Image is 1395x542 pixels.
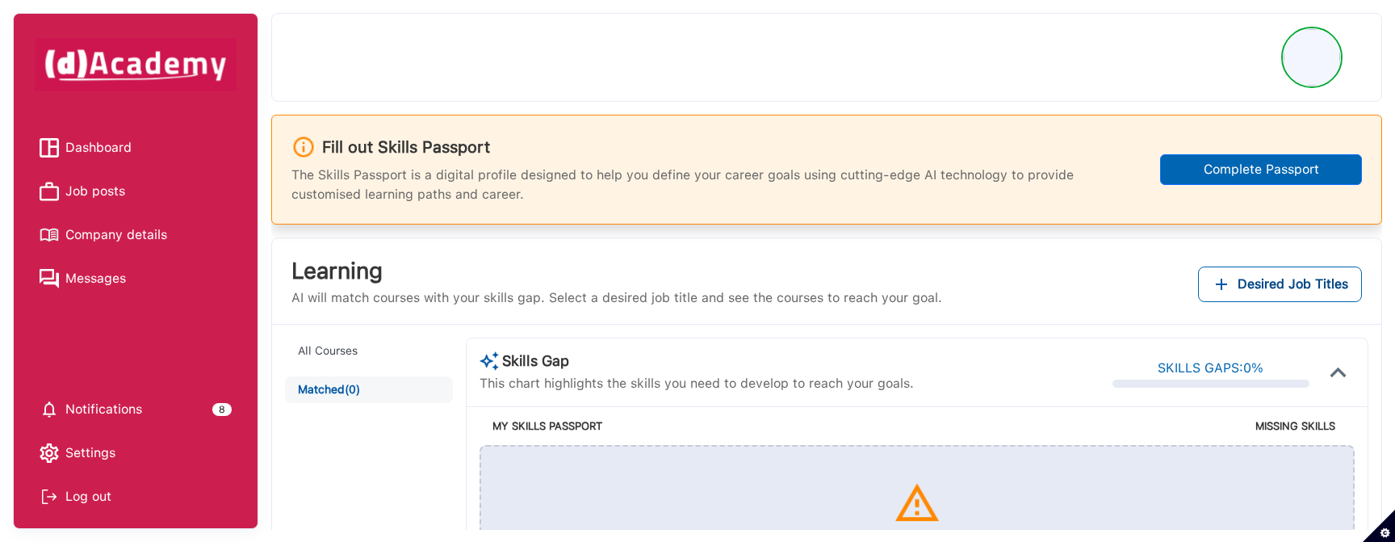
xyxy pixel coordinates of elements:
img: Company details icon [40,225,59,245]
button: Matched(0) [285,376,453,403]
img: add icon [1212,275,1231,294]
img: setting [40,400,59,419]
span: Job posts [65,179,125,204]
div: SKILLS GAPS: 0 % [1158,357,1263,380]
p: The Skills Passport is a digital profile designed to help you define your career goals using cutt... [291,166,1095,204]
span: Settings [65,441,115,465]
div: Complete Passport [1171,160,1351,179]
img: Log out [40,487,59,506]
h3: Skills Gap [480,351,914,371]
span: Notifications [65,397,142,422]
img: Job posts icon [40,182,59,201]
h5: MISSING SKILLS [914,420,1335,433]
div: Log out [40,485,232,509]
a: Job posts iconJob posts [40,179,232,204]
h5: MY SKILLS PASSPORT [492,420,914,433]
span: Dashboard [65,136,132,160]
h3: Fill out Skills Passport [322,137,490,157]
div: 8 [212,403,232,416]
img: Dashboard icon [40,138,59,158]
button: Set cookie preferences [1363,510,1395,542]
p: This chart highlights the skills you need to develop to reach your goals. [480,374,914,393]
a: Messages iconMessages [40,267,232,291]
img: Profile [1284,29,1340,86]
img: setting [40,443,59,463]
img: dAcademy [35,38,237,91]
img: Messages icon [40,269,59,288]
span: Company details [65,223,167,247]
button: Add desired job titles [1198,267,1362,302]
span: Messages [65,267,126,291]
img: info [291,135,316,159]
button: All Courses [285,338,453,364]
a: Company details iconCompany details [40,223,232,247]
a: Dashboard iconDashboard [40,136,232,160]
p: AI will match courses with your skills gap. Select a desired job title and see the courses to rea... [291,288,942,308]
img: icon [893,479,941,527]
img: icon [1322,356,1355,389]
span: Desired Job Titles [1238,273,1348,296]
img: AI Course Suggestion [480,351,499,371]
button: Complete Passport [1160,154,1362,185]
h3: Learning [291,258,942,285]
